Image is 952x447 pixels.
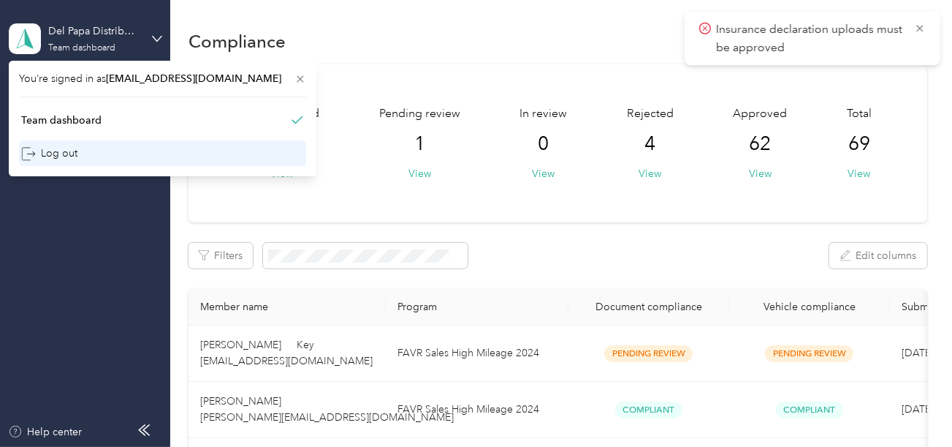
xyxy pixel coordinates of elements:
button: View [532,166,555,181]
button: View [639,166,661,181]
button: View [749,166,772,181]
p: Insurance declaration uploads must be approved [716,20,903,56]
span: 4 [644,132,655,156]
th: Member name [189,289,386,326]
button: View [848,166,870,181]
div: Team dashboard [48,44,115,53]
button: Filters [189,243,253,268]
span: [PERSON_NAME] [PERSON_NAME][EMAIL_ADDRESS][DOMAIN_NAME] [200,395,454,424]
span: Approved [733,105,787,123]
h1: Compliance [189,34,286,49]
span: Rejected [627,105,674,123]
th: Program [386,289,568,326]
div: Document compliance [580,301,717,313]
button: Help center [8,424,83,440]
span: [PERSON_NAME] Key [EMAIL_ADDRESS][DOMAIN_NAME] [200,339,373,367]
button: View [408,166,431,181]
span: Pending review [379,105,460,123]
span: You’re signed in as [19,71,306,86]
span: 69 [848,132,870,156]
span: Compliant [615,402,682,418]
td: FAVR Sales High Mileage 2024 [386,326,568,382]
td: FAVR Sales High Mileage 2024 [386,382,568,438]
span: Pending Review [604,345,693,362]
span: [EMAIL_ADDRESS][DOMAIN_NAME] [106,72,281,85]
button: Edit columns [829,243,927,268]
div: Log out [21,146,77,161]
span: 62 [749,132,771,156]
div: Del Papa Distributing [48,23,140,39]
div: Team dashboard [21,113,102,128]
span: 1 [414,132,425,156]
span: Total [847,105,872,123]
span: Compliant [776,402,843,418]
span: 0 [538,132,549,156]
span: Pending Review [765,345,853,362]
iframe: Everlance-gr Chat Button Frame [870,365,952,447]
span: In review [519,105,567,123]
div: Vehicle compliance [741,301,878,313]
